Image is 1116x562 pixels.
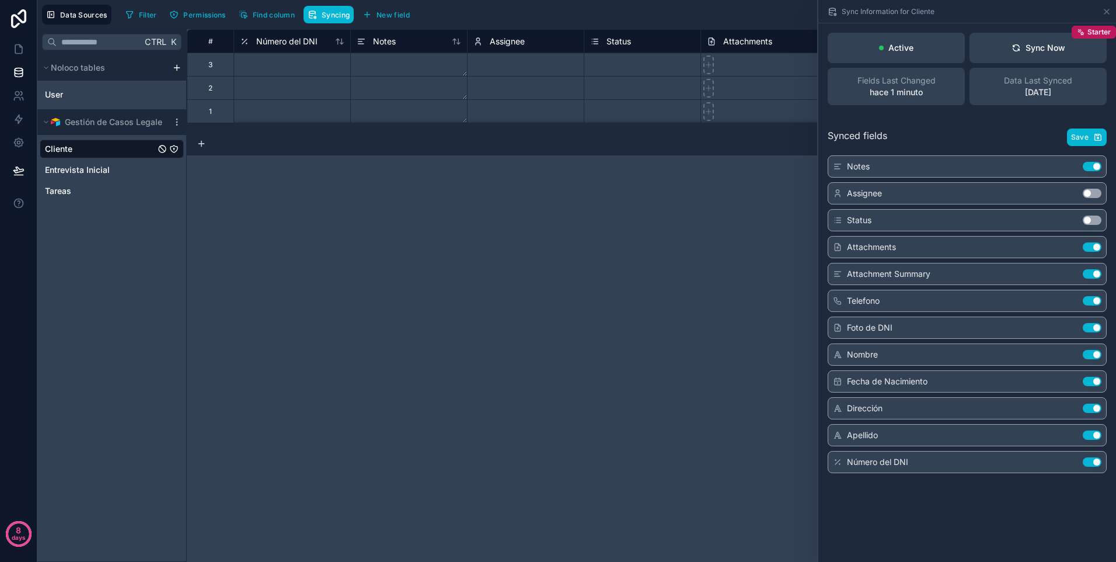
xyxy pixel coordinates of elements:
p: days [12,529,26,546]
button: Find column [235,6,299,23]
span: Data Sources [60,11,107,19]
div: Sync Now [1012,42,1065,54]
span: Fields Last Changed [857,75,936,86]
span: Foto de DNI [847,322,892,334]
span: Save [1071,133,1089,142]
span: Notes [373,36,396,47]
span: Sync Information for Cliente [842,7,934,16]
span: Attachments [723,36,772,47]
span: Dirección [847,403,883,414]
span: Fecha de Nacimiento [847,376,927,387]
span: Número del DNI [256,36,318,47]
div: 1 [209,107,212,116]
span: Data Last Synced [1004,75,1072,86]
div: 3 [208,60,212,70]
button: Sync NowStarter [969,33,1107,63]
span: Attachment Summary [847,268,930,280]
button: Syncing [304,6,354,23]
span: K [169,38,177,46]
span: Attachments [847,241,896,253]
span: Find column [253,11,295,19]
a: Syncing [304,6,358,23]
span: Notes [847,161,870,172]
a: Permissions [165,6,234,23]
span: Nombre [847,349,878,360]
span: Permissions [183,11,225,19]
span: Starter [1087,27,1111,37]
button: Data Sources [42,5,111,25]
span: Número del DNI [847,456,908,468]
span: Filter [139,11,157,19]
button: Save [1067,129,1107,146]
span: Synced fields [828,129,887,146]
span: Ctrl [144,34,168,49]
span: Assignee [490,36,525,47]
p: hace 1 minuto [870,86,923,98]
span: Assignee [847,188,882,199]
span: Status [606,36,631,47]
button: New field [358,6,414,23]
span: Apellido [847,429,878,441]
p: 8 [16,525,21,536]
button: Filter [121,6,161,23]
div: 2 [208,84,212,93]
span: Telefono [847,295,880,307]
span: Status [847,214,871,226]
p: Active [888,42,913,54]
span: Syncing [322,11,350,19]
button: Permissions [165,6,229,23]
span: New field [376,11,410,19]
p: [DATE] [1025,86,1051,98]
div: # [196,37,225,46]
